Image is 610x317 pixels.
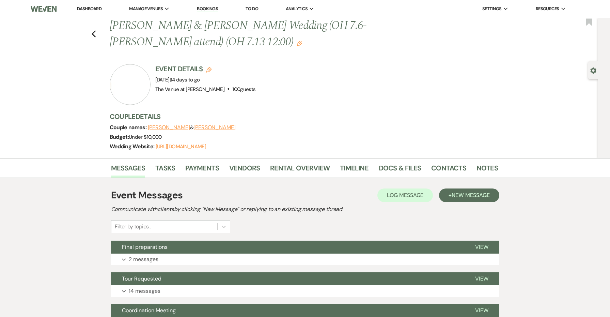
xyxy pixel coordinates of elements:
[111,205,499,213] h2: Communicate with clients by clicking "New Message" or replying to an existing message thread.
[377,188,433,202] button: Log Message
[590,67,596,73] button: Open lead details
[155,86,224,93] span: The Venue at [PERSON_NAME]
[110,112,491,121] h3: Couple Details
[475,275,488,282] span: View
[110,143,156,150] span: Wedding Website:
[431,163,466,178] a: Contacts
[185,163,219,178] a: Payments
[286,5,308,12] span: Analytics
[122,243,168,251] span: Final preparations
[110,124,148,131] span: Couple names:
[232,86,255,93] span: 100 guests
[464,241,499,254] button: View
[387,192,423,199] span: Log Message
[129,255,158,264] p: 2 messages
[155,76,200,83] span: [DATE]
[111,188,183,202] h1: Event Messages
[122,307,176,314] span: Coordination Meeting
[475,243,488,251] span: View
[148,125,190,130] button: [PERSON_NAME]
[476,163,498,178] a: Notes
[77,6,101,12] a: Dashboard
[111,272,464,285] button: Tour Requested
[155,64,256,74] h3: Event Details
[379,163,421,178] a: Docs & Files
[31,2,57,16] img: Weven Logo
[122,275,161,282] span: Tour Requested
[193,125,236,130] button: [PERSON_NAME]
[129,134,162,140] span: Under $10,000
[111,285,499,297] button: 14 messages
[482,5,502,12] span: Settings
[197,6,218,12] a: Bookings
[129,287,160,296] p: 14 messages
[110,18,415,50] h1: [PERSON_NAME] & [PERSON_NAME] Wedding (OH 7.6-[PERSON_NAME] attend) (OH 7.13 12:00)
[229,163,260,178] a: Vendors
[452,192,489,199] span: New Message
[115,223,151,231] div: Filter by topics...
[148,124,236,131] span: &
[464,304,499,317] button: View
[129,5,163,12] span: Manage Venues
[111,241,464,254] button: Final preparations
[155,163,175,178] a: Tasks
[111,163,145,178] a: Messages
[111,254,499,265] button: 2 messages
[170,76,200,83] span: |
[110,133,129,140] span: Budget:
[111,304,464,317] button: Coordination Meeting
[171,76,200,83] span: 14 days to go
[270,163,330,178] a: Rental Overview
[297,40,302,46] button: Edit
[246,6,258,12] a: To Do
[439,188,499,202] button: +New Message
[464,272,499,285] button: View
[340,163,369,178] a: Timeline
[156,143,206,150] a: [URL][DOMAIN_NAME]
[475,307,488,314] span: View
[536,5,559,12] span: Resources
